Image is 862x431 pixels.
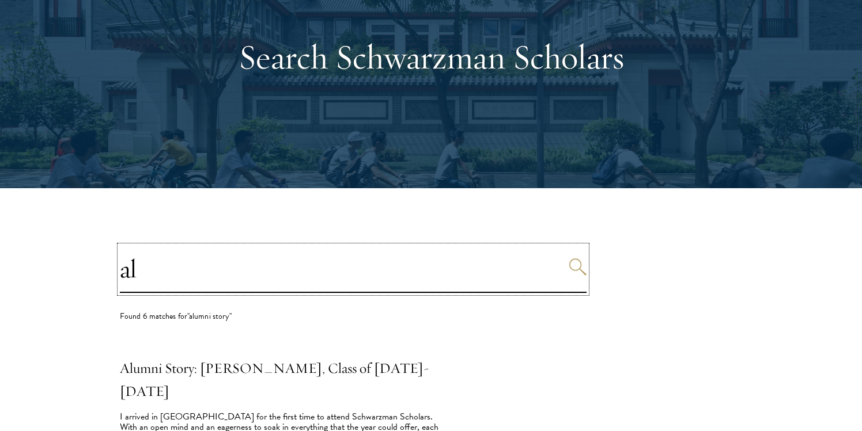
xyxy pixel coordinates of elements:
[120,310,587,322] div: Found 6 matches for
[120,357,451,403] h2: Alumni Story: [PERSON_NAME], Class of [DATE]-[DATE]
[232,36,630,78] h1: Search Schwarzman Scholars
[569,258,587,276] button: Search
[120,246,587,293] input: Search
[187,310,232,322] span: "alumni story"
